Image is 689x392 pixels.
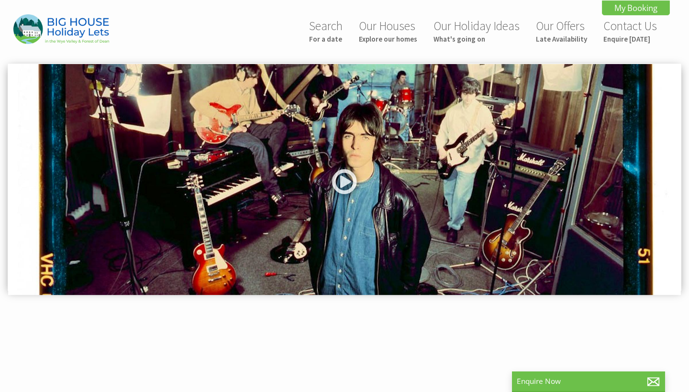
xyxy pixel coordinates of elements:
[603,18,657,44] a: Contact UsEnquire [DATE]
[517,376,660,386] p: Enquire Now
[6,319,683,391] iframe: Customer reviews powered by Trustpilot
[433,34,520,44] small: What's going on
[309,34,343,44] small: For a date
[13,14,109,44] img: Big House Holiday Lets
[359,34,417,44] small: Explore our homes
[602,0,670,15] a: My Booking
[309,18,343,44] a: SearchFor a date
[433,18,520,44] a: Our Holiday IdeasWhat's going on
[536,18,587,44] a: Our OffersLate Availability
[359,18,417,44] a: Our HousesExplore our homes
[603,34,657,44] small: Enquire [DATE]
[536,34,587,44] small: Late Availability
